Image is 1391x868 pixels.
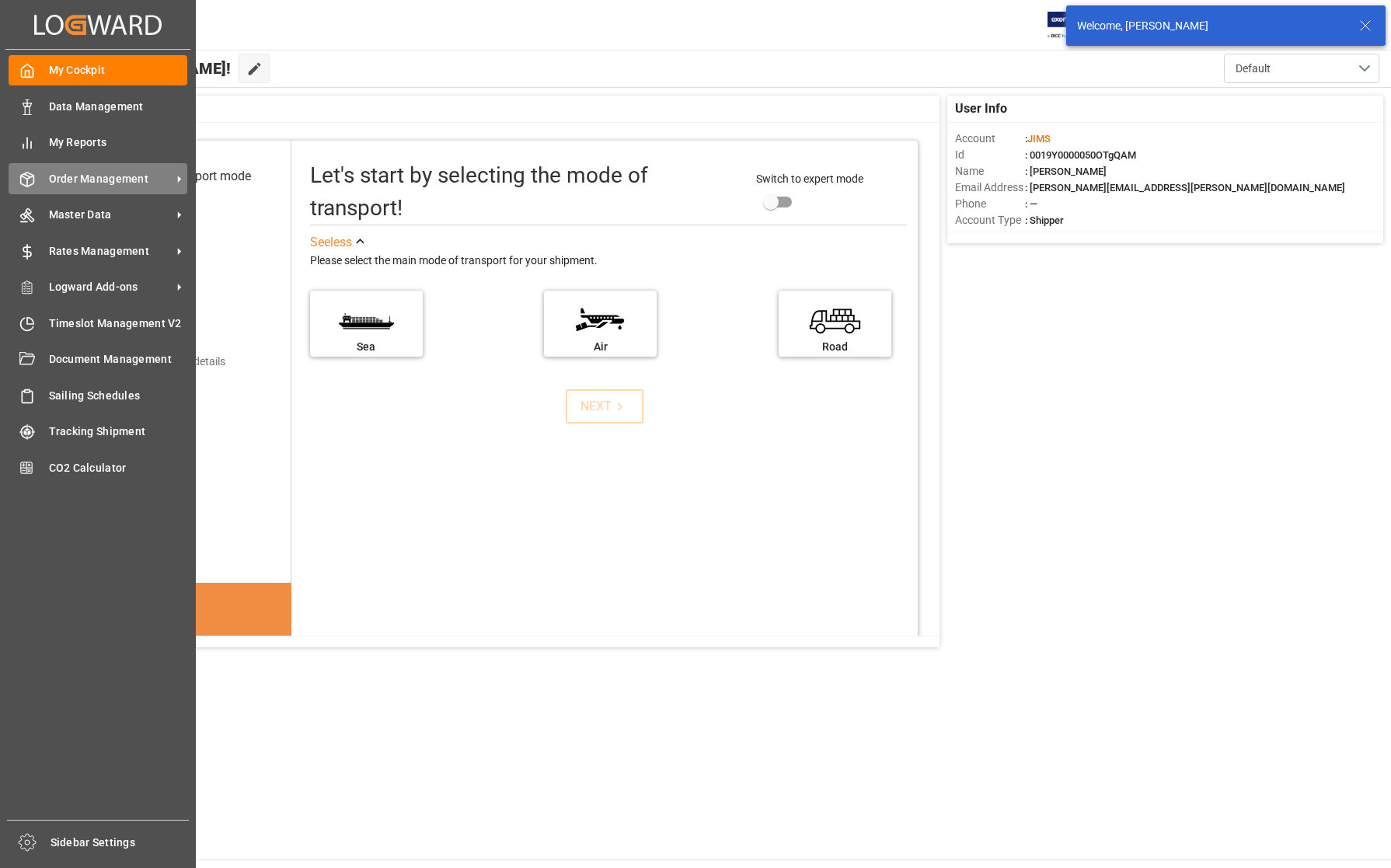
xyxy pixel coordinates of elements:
div: Add shipping details [128,354,225,370]
div: See less [310,233,352,252]
div: Sea [318,339,415,355]
button: NEXT [566,389,643,424]
span: User Info [955,99,1007,118]
span: Document Management [49,351,188,368]
a: CO2 Calculator [9,452,187,483]
span: CO2 Calculator [49,460,188,476]
span: Sidebar Settings [51,835,190,851]
span: Account [955,131,1025,147]
img: Exertis%20JAM%20-%20Email%20Logo.jpg_1722504956.jpg [1048,12,1101,39]
a: My Reports [9,127,187,158]
span: Switch to expert mode [756,173,863,185]
span: : [PERSON_NAME][EMAIL_ADDRESS][PERSON_NAME][DOMAIN_NAME] [1025,182,1345,193]
a: Document Management [9,344,187,375]
div: Road [786,339,884,355]
span: Timeslot Management V2 [49,315,188,332]
span: Master Data [49,207,172,223]
span: Email Address [955,180,1025,196]
div: Let's start by selecting the mode of transport! [310,159,741,225]
span: : [PERSON_NAME] [1025,166,1107,177]
span: Account Type [955,212,1025,228]
span: Phone [955,196,1025,212]
span: Default [1236,61,1271,77]
div: Select transport mode [131,167,251,186]
span: My Cockpit [49,62,188,78]
a: Timeslot Management V2 [9,308,187,338]
span: Data Management [49,99,188,115]
span: JIMS [1027,133,1051,145]
a: Data Management [9,91,187,121]
a: Tracking Shipment [9,417,187,447]
div: Air [552,339,649,355]
div: Welcome, [PERSON_NAME] [1077,18,1344,34]
span: Tracking Shipment [49,424,188,440]
span: : 0019Y0000050OTgQAM [1025,149,1136,161]
a: Sailing Schedules [9,380,187,410]
span: Sailing Schedules [49,388,188,404]
span: : [1025,133,1051,145]
span: Name [955,163,1025,180]
span: : Shipper [1025,214,1064,226]
span: Logward Add-ons [49,279,172,295]
span: My Reports [49,134,188,151]
a: My Cockpit [9,55,187,85]
span: Order Management [49,171,172,187]
span: Rates Management [49,243,172,260]
span: : — [1025,198,1037,210]
div: Please select the main mode of transport for your shipment. [310,252,908,270]
button: open menu [1224,54,1379,83]
div: NEXT [580,397,628,416]
span: Id [955,147,1025,163]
